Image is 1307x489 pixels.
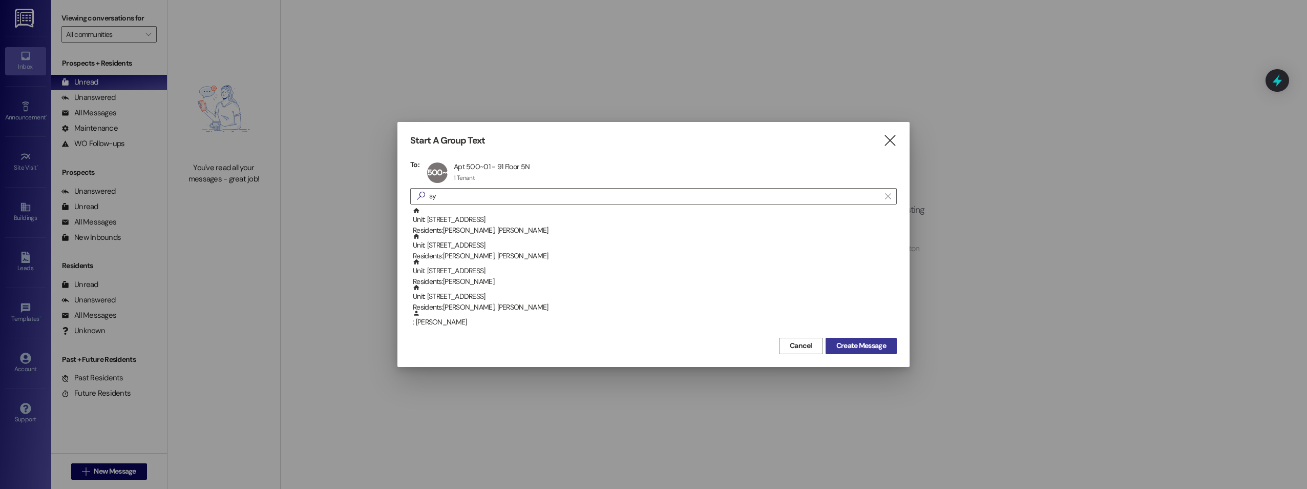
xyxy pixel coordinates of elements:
div: Residents: [PERSON_NAME] [413,276,897,287]
h3: To: [410,160,419,169]
div: Unit: [STREET_ADDRESS] [413,258,897,288]
div: 1 Tenant [454,174,475,182]
div: Unit: [STREET_ADDRESS]Residents:[PERSON_NAME] [410,258,897,284]
button: Create Message [826,338,897,354]
input: Search for any contact or apartment [429,189,880,203]
div: Unit: [STREET_ADDRESS]Residents:[PERSON_NAME], [PERSON_NAME] [410,233,897,258]
h3: Start A Group Text [410,135,485,147]
button: Cancel [779,338,823,354]
div: Residents: [PERSON_NAME], [PERSON_NAME] [413,251,897,261]
i:  [413,191,429,201]
span: 500~01 [427,167,454,178]
div: Unit: [STREET_ADDRESS] [413,207,897,236]
div: Unit: [STREET_ADDRESS] [413,284,897,313]
div: Unit: [STREET_ADDRESS]Residents:[PERSON_NAME], [PERSON_NAME] [410,207,897,233]
div: Residents: [PERSON_NAME], [PERSON_NAME] [413,302,897,313]
div: Unit: [STREET_ADDRESS] [413,233,897,262]
i:  [883,135,897,146]
div: Unit: [STREET_ADDRESS]Residents:[PERSON_NAME], [PERSON_NAME] [410,284,897,310]
button: Clear text [880,189,896,204]
div: Apt 500~01 - 91 Floor 5N [454,162,530,171]
i:  [885,192,891,200]
div: : [PERSON_NAME] [413,310,897,328]
div: : [PERSON_NAME] [410,310,897,335]
span: Cancel [790,340,812,351]
div: Residents: [PERSON_NAME], [PERSON_NAME] [413,225,897,236]
span: Create Message [836,340,886,351]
